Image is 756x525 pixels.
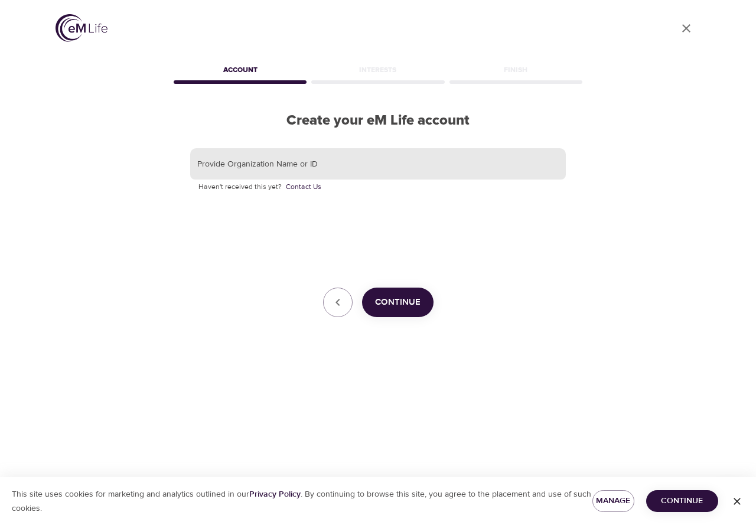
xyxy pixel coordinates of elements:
a: Privacy Policy [249,489,301,500]
h2: Create your eM Life account [171,112,585,129]
button: Continue [362,288,434,317]
span: Continue [656,494,709,508]
p: Haven't received this yet? [198,181,558,193]
button: Manage [592,490,634,512]
button: Continue [646,490,718,512]
a: close [672,14,700,43]
a: Contact Us [286,181,321,193]
span: Manage [602,494,625,508]
span: Continue [375,295,421,310]
img: logo [56,14,107,42]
